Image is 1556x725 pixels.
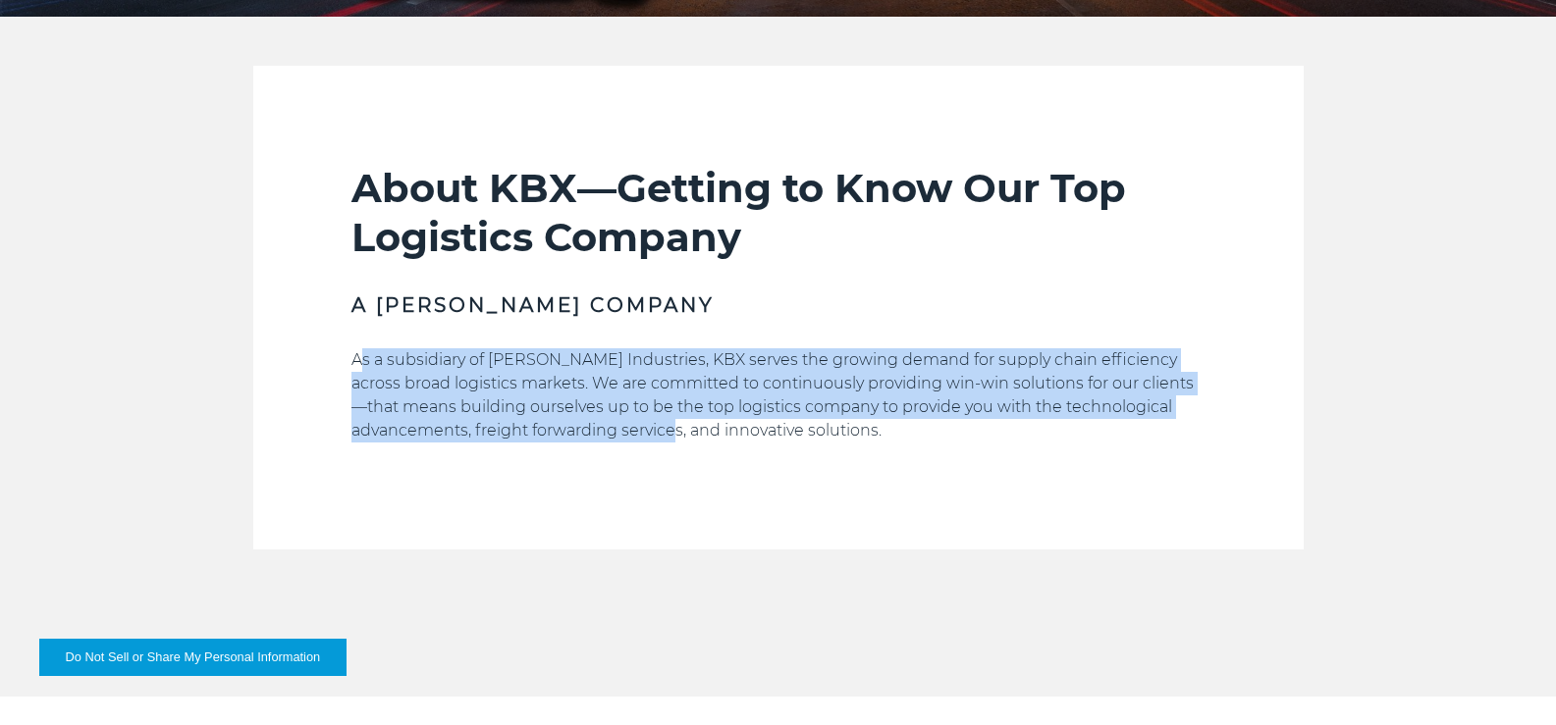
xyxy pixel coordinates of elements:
iframe: Chat Widget [1458,631,1556,725]
button: Do Not Sell or Share My Personal Information [39,639,347,676]
h3: A [PERSON_NAME] Company [351,291,1206,319]
p: As a subsidiary of [PERSON_NAME] Industries, KBX serves the growing demand for supply chain effic... [351,348,1206,442]
h2: About KBX—Getting to Know Our Top Logistics Company [351,164,1206,262]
